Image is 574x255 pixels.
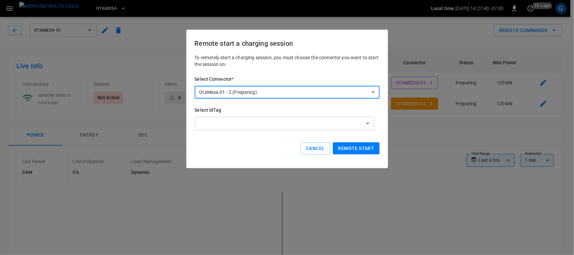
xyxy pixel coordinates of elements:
h6: Remote start a charging session [195,38,380,49]
p: To remotely start a charging session, you must choose the connector you want to start the session... [195,54,380,68]
button: Remote start [333,142,380,155]
button: Cancel [301,142,330,155]
h6: Select IdTag [195,107,380,114]
div: OtaMesa 01 - 2 (Preparing) [195,86,380,99]
h6: Select Connector [195,76,380,83]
